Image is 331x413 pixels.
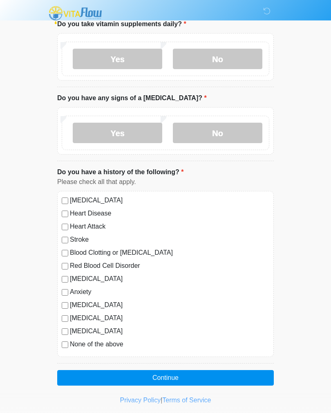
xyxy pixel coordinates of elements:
input: Heart Disease [62,211,68,217]
label: [MEDICAL_DATA] [70,195,269,205]
label: Yes [73,123,162,143]
label: [MEDICAL_DATA] [70,274,269,284]
label: None of the above [70,339,269,349]
input: Heart Attack [62,224,68,230]
label: [MEDICAL_DATA] [70,313,269,323]
div: Please check all that apply. [57,177,274,187]
a: Privacy Policy [120,397,161,404]
label: No [173,49,262,69]
input: Blood Clotting or [MEDICAL_DATA] [62,250,68,256]
label: Heart Attack [70,222,269,231]
input: [MEDICAL_DATA] [62,328,68,335]
label: Heart Disease [70,209,269,218]
label: Do you have any signs of a [MEDICAL_DATA]? [57,93,207,103]
input: Anxiety [62,289,68,296]
input: [MEDICAL_DATA] [62,315,68,322]
input: [MEDICAL_DATA] [62,276,68,283]
input: Stroke [62,237,68,243]
input: [MEDICAL_DATA] [62,302,68,309]
input: [MEDICAL_DATA] [62,198,68,204]
label: [MEDICAL_DATA] [70,326,269,336]
label: [MEDICAL_DATA] [70,300,269,310]
input: None of the above [62,341,68,348]
label: Anxiety [70,287,269,297]
button: Continue [57,370,274,386]
label: Blood Clotting or [MEDICAL_DATA] [70,248,269,258]
label: Yes [73,49,162,69]
label: Do you have a history of the following? [57,167,183,177]
label: Stroke [70,235,269,245]
label: Red Blood Cell Disorder [70,261,269,271]
label: No [173,123,262,143]
a: | [161,397,162,404]
a: Terms of Service [162,397,211,404]
img: Vitaflow IV Hydration and Health Logo [49,6,102,24]
input: Red Blood Cell Disorder [62,263,68,269]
